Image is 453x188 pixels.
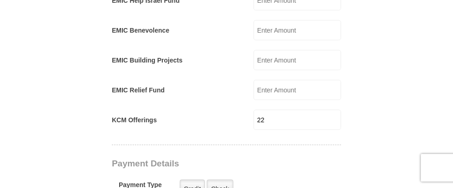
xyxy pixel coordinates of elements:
label: EMIC Building Projects [112,56,182,65]
input: Enter Amount [254,20,341,40]
h3: Payment Details [112,159,346,169]
label: EMIC Relief Fund [112,85,165,95]
input: Enter Amount [254,80,341,100]
label: EMIC Benevolence [112,26,169,35]
input: Enter Amount [254,110,341,130]
input: Enter Amount [254,50,341,70]
label: KCM Offerings [112,115,157,125]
